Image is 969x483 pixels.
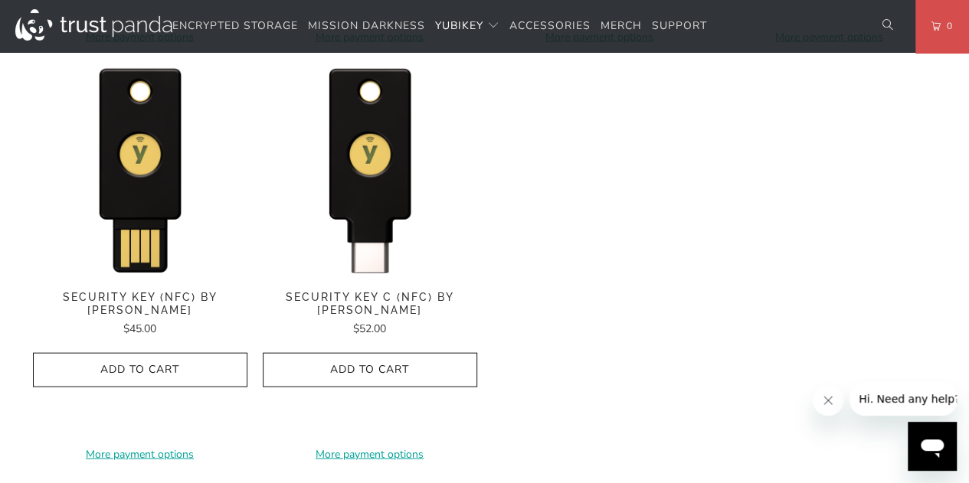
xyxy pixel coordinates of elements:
span: Merch [601,18,642,33]
button: Add to Cart [33,353,247,387]
a: Accessories [509,8,591,44]
a: More payment options [263,446,477,463]
span: Add to Cart [279,364,461,377]
a: More payment options [33,446,247,463]
span: Security Key (NFC) by [PERSON_NAME] [33,291,247,317]
a: Security Key C (NFC) by Yubico - Trust Panda Security Key C (NFC) by Yubico - Trust Panda [263,61,477,276]
a: Merch [601,8,642,44]
button: Add to Cart [263,353,477,387]
img: Security Key (NFC) by Yubico - Trust Panda [33,61,247,276]
span: Security Key C (NFC) by [PERSON_NAME] [263,291,477,317]
span: Add to Cart [49,364,231,377]
a: Security Key (NFC) by [PERSON_NAME] $45.00 [33,291,247,338]
a: Encrypted Storage [172,8,298,44]
span: YubiKey [435,18,483,33]
iframe: Close message [813,385,843,416]
span: 0 [941,18,953,34]
nav: Translation missing: en.navigation.header.main_nav [172,8,707,44]
span: Encrypted Storage [172,18,298,33]
iframe: Message from company [850,382,957,416]
a: Security Key (NFC) by Yubico - Trust Panda Security Key (NFC) by Yubico - Trust Panda [33,61,247,276]
a: Mission Darkness [308,8,425,44]
img: Trust Panda Australia [15,9,172,41]
span: Support [652,18,707,33]
img: Security Key C (NFC) by Yubico - Trust Panda [263,61,477,276]
span: Mission Darkness [308,18,425,33]
summary: YubiKey [435,8,499,44]
iframe: Button to launch messaging window [908,422,957,471]
a: Support [652,8,707,44]
a: Security Key C (NFC) by [PERSON_NAME] $52.00 [263,291,477,338]
span: Hi. Need any help? [9,11,110,23]
span: Accessories [509,18,591,33]
span: $52.00 [353,321,386,336]
span: $45.00 [123,321,156,336]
